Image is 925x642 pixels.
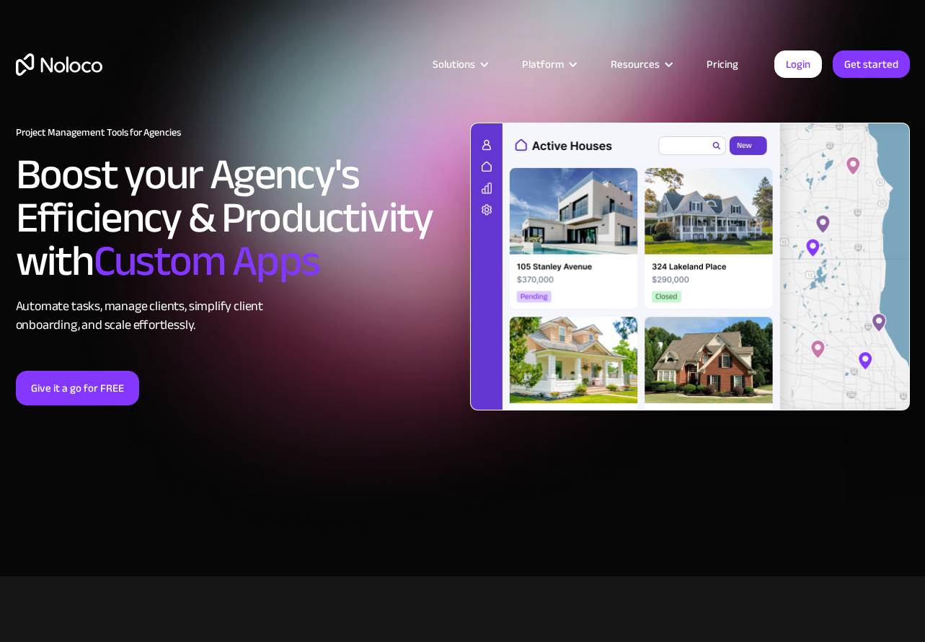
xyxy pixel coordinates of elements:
[774,50,822,78] a: Login
[16,153,456,283] h2: Boost your Agency's Efficiency & Productivity with
[593,55,689,74] div: Resources
[94,221,320,302] span: Custom Apps
[522,55,564,74] div: Platform
[415,55,504,74] div: Solutions
[433,55,475,74] div: Solutions
[611,55,660,74] div: Resources
[16,371,139,405] a: Give it a go for FREE
[504,55,593,74] div: Platform
[16,297,456,335] div: Automate tasks, manage clients, simplify client onboarding, and scale effortlessly.
[689,55,756,74] a: Pricing
[833,50,910,78] a: Get started
[16,53,102,76] a: home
